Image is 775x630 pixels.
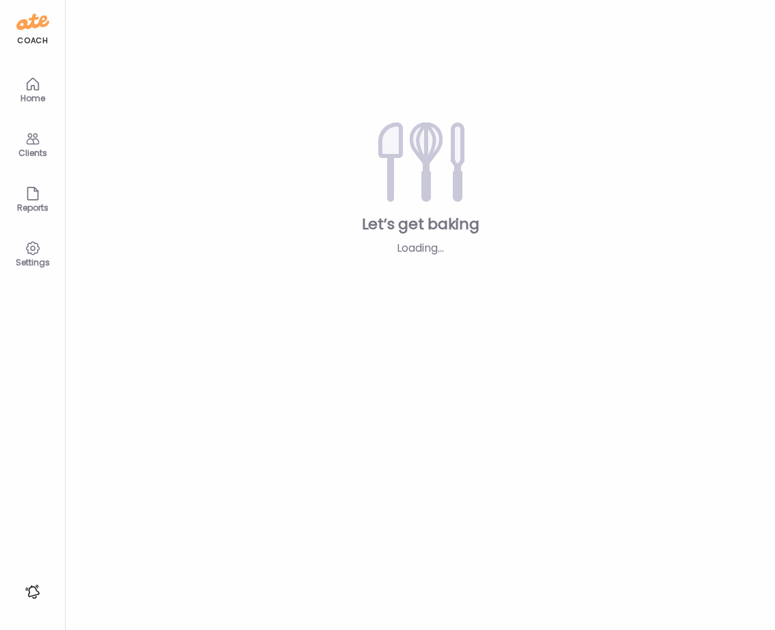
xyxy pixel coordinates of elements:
[8,94,57,103] div: Home
[17,35,48,47] div: coach
[88,214,753,235] div: Let’s get baking
[8,203,57,212] div: Reports
[16,11,49,33] img: ate
[8,258,57,267] div: Settings
[8,148,57,157] div: Clients
[325,240,516,257] div: Loading...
